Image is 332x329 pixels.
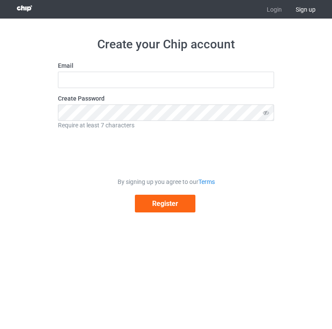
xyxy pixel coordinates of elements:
label: Email [58,61,274,70]
label: Create Password [58,94,274,103]
img: 3d383065fc803cdd16c62507c020ddf8.png [17,5,32,12]
div: Require at least 7 characters [58,121,274,130]
h1: Create your Chip account [58,37,274,52]
div: By signing up you agree to our [58,177,274,186]
iframe: reCAPTCHA [100,136,232,169]
button: Register [135,195,195,212]
a: Terms [198,178,215,185]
